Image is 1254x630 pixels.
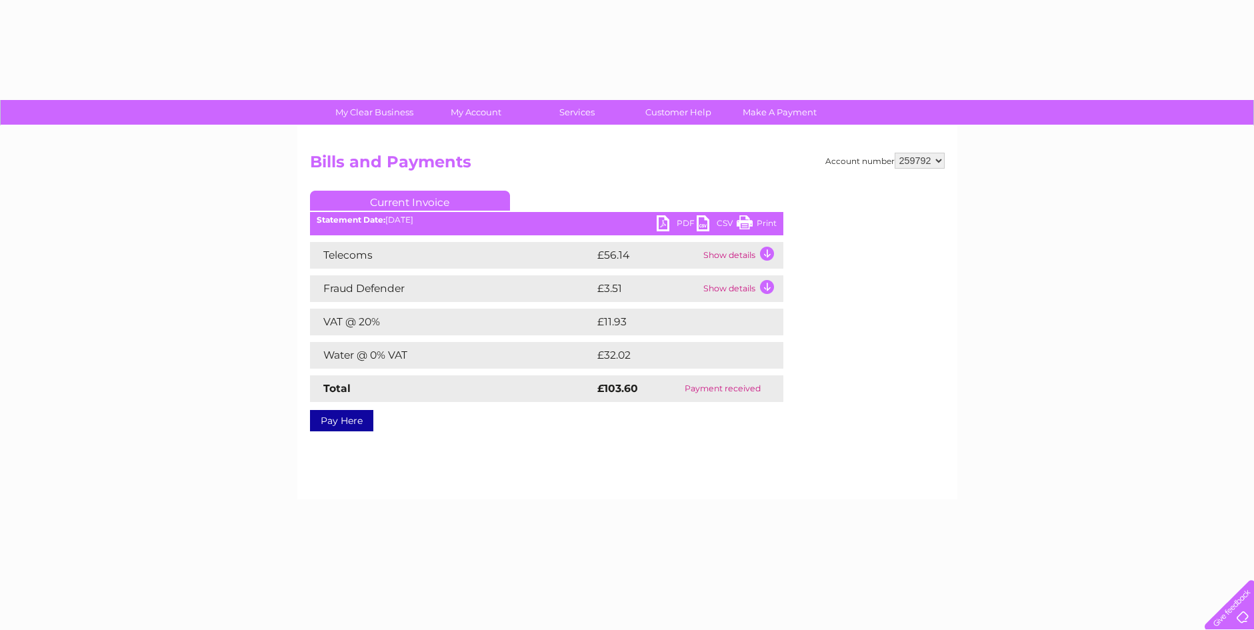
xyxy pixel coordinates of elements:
td: VAT @ 20% [310,309,594,335]
b: Statement Date: [317,215,385,225]
a: Make A Payment [725,100,835,125]
td: Telecoms [310,242,594,269]
a: Pay Here [310,410,373,431]
a: Customer Help [623,100,733,125]
td: £32.02 [594,342,756,369]
div: Account number [825,153,945,169]
a: My Clear Business [319,100,429,125]
a: My Account [421,100,531,125]
td: £56.14 [594,242,700,269]
td: £3.51 [594,275,700,302]
td: Payment received [663,375,783,402]
a: Current Invoice [310,191,510,211]
td: Show details [700,242,783,269]
div: [DATE] [310,215,783,225]
strong: £103.60 [597,382,638,395]
h2: Bills and Payments [310,153,945,178]
td: Fraud Defender [310,275,594,302]
a: Print [737,215,777,235]
td: Water @ 0% VAT [310,342,594,369]
td: Show details [700,275,783,302]
a: PDF [657,215,697,235]
strong: Total [323,382,351,395]
a: Services [522,100,632,125]
td: £11.93 [594,309,754,335]
a: CSV [697,215,737,235]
